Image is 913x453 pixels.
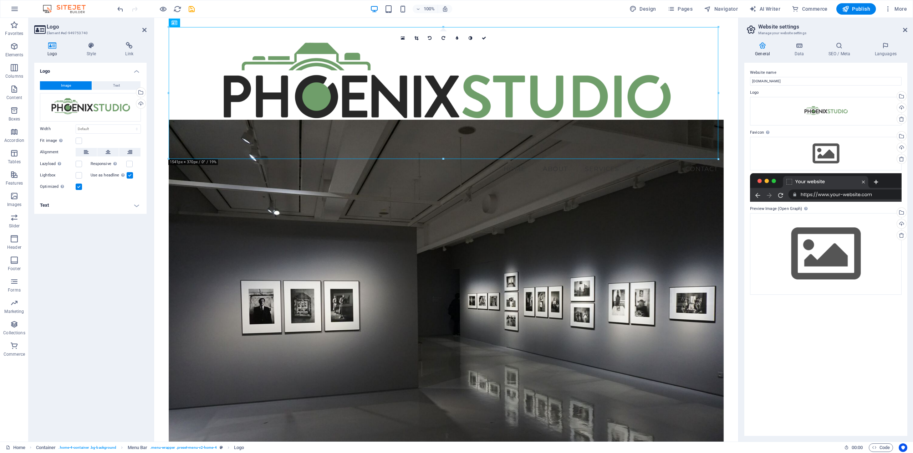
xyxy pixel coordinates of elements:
div: Select files from the file manager, stock photos, or upload file(s) [750,137,902,170]
p: Marketing [4,309,24,314]
h3: Element #ed-949753740 [47,30,132,36]
span: Click to select. Double-click to edit [128,443,148,452]
span: Click to select. Double-click to edit [234,443,244,452]
a: Greyscale [464,31,477,45]
p: Commerce [4,351,25,357]
a: Confirm ( Ctrl ⏎ ) [477,31,491,45]
h4: Languages [864,42,907,57]
h4: Data [784,42,817,57]
span: More [884,5,907,12]
label: Lightbox [40,171,76,180]
h6: Session time [844,443,863,452]
span: : [857,445,858,450]
label: Preview Image (Open Graph) [750,205,902,213]
label: Website name [750,68,902,77]
p: Slider [9,223,20,229]
button: save [187,5,196,13]
a: Rotate right 90° [437,31,450,45]
button: 100% [413,5,438,13]
p: Content [6,95,22,101]
div: Design (Ctrl+Alt+Y) [627,3,659,15]
span: Navigator [704,5,738,12]
button: Text [92,81,141,90]
span: Image [61,81,71,90]
div: PhoenixLogo-0sMEWLzOz6ZHyNwvbl_XWQ.png [40,93,141,122]
i: Undo: Website logo changed (Ctrl+Z) [116,5,124,13]
a: Select files from the file manager, stock photos, or upload file(s) [396,31,409,45]
button: Design [627,3,659,15]
button: More [882,3,910,15]
p: Columns [5,73,23,79]
label: Favicon [750,128,902,137]
span: AI Writer [749,5,780,12]
label: Fit image [40,137,76,145]
i: On resize automatically adjust zoom level to fit chosen device. [442,6,448,12]
button: Navigator [701,3,741,15]
span: Pages [668,5,693,12]
h4: Style [73,42,112,57]
a: Rotate left 90° [423,31,437,45]
a: Blur [450,31,464,45]
p: Footer [8,266,21,272]
span: 00 00 [852,443,863,452]
span: . home-4-container .bg-background [58,443,116,452]
span: Publish [842,5,870,12]
h2: Logo [47,24,147,30]
span: Code [872,443,890,452]
button: Code [869,443,893,452]
h4: General [744,42,784,57]
button: Click here to leave preview mode and continue editing [159,5,167,13]
button: Usercentrics [899,443,907,452]
label: Lazyload [40,160,76,168]
p: Accordion [4,138,24,143]
p: Tables [8,159,21,165]
h4: Logo [34,42,73,57]
img: Editor Logo [41,5,95,13]
label: Responsive [91,160,126,168]
label: Logo [750,88,902,97]
label: Width [40,127,76,131]
nav: breadcrumb [36,443,244,452]
div: Select files from the file manager, stock photos, or upload file(s) [750,213,902,295]
div: PhoenixLogo-0sMEWLzOz6ZHyNwvbl_XWQ.png [750,97,902,125]
h6: 100% [423,5,435,13]
button: Pages [665,3,695,15]
button: AI Writer [746,3,783,15]
p: Features [6,180,23,186]
p: Favorites [5,31,23,36]
h4: Logo [34,63,147,76]
h2: Website settings [758,24,907,30]
span: Text [113,81,120,90]
span: . menu-wrapper .preset-menu-v2-home-4 [150,443,216,452]
input: Name... [750,77,902,86]
span: Click to select. Double-click to edit [36,443,56,452]
i: Reload page [173,5,182,13]
h4: Text [34,197,147,214]
p: Elements [5,52,24,58]
button: Commerce [789,3,831,15]
button: reload [173,5,182,13]
a: Crop mode [409,31,423,45]
button: Image [40,81,92,90]
h3: Manage your website settings [758,30,893,36]
button: Publish [836,3,876,15]
i: Save (Ctrl+S) [188,5,196,13]
label: Optimized [40,182,76,191]
a: Click to cancel selection. Double-click to open Pages [6,443,25,452]
span: Design [629,5,656,12]
p: Forms [8,287,21,293]
p: Boxes [9,116,20,122]
label: Alignment [40,148,76,156]
p: Header [7,244,21,250]
span: Commerce [792,5,828,12]
p: Images [7,202,22,207]
label: Use as headline [91,171,127,180]
i: This element is a customizable preset [220,446,223,449]
p: Collections [3,330,25,336]
h4: SEO / Meta [817,42,864,57]
h4: Link [112,42,147,57]
button: undo [116,5,124,13]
